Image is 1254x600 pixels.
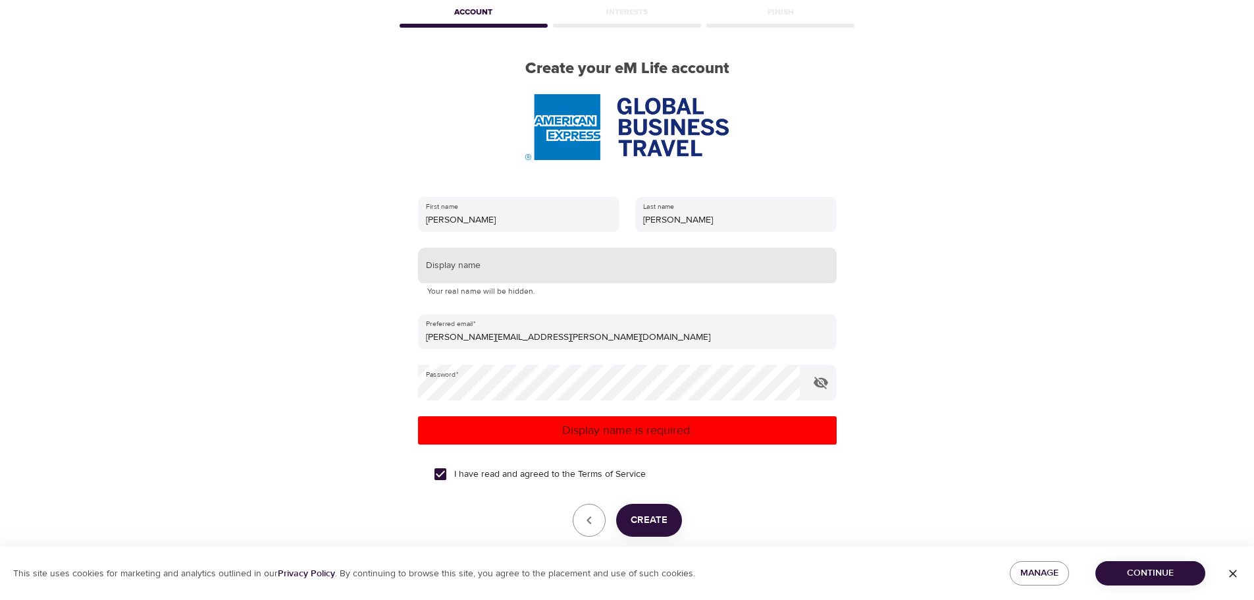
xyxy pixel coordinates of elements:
[1106,565,1195,582] span: Continue
[454,468,646,481] span: I have read and agreed to the
[578,468,646,481] a: Terms of Service
[1020,565,1058,582] span: Manage
[397,59,858,78] h2: Create your eM Life account
[278,568,335,580] a: Privacy Policy
[631,512,667,529] span: Create
[616,504,682,537] button: Create
[1010,561,1069,586] button: Manage
[423,422,831,439] p: Display name is required.
[525,94,728,160] img: AmEx%20GBT%20logo.png
[1095,561,1205,586] button: Continue
[427,285,827,298] p: Your real name will be hidden.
